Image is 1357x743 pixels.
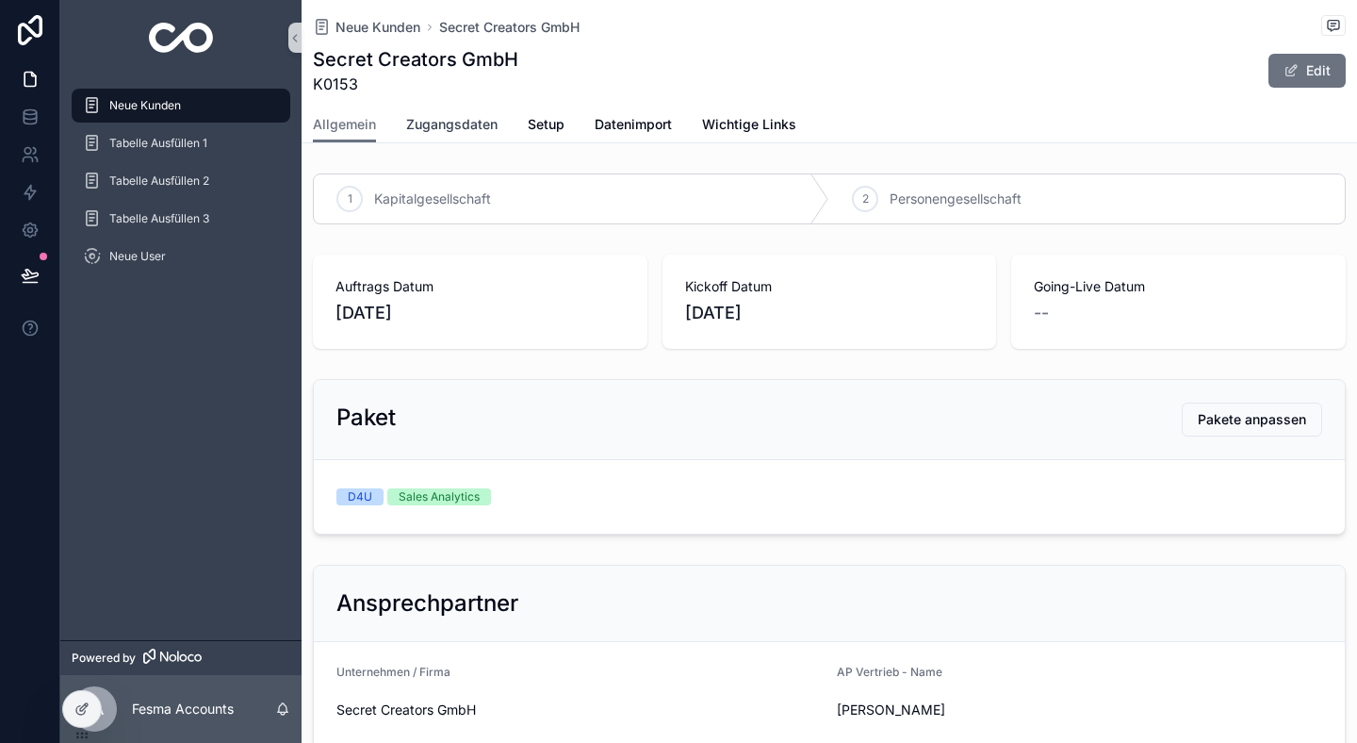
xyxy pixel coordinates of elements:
span: [DATE] [335,300,625,326]
span: Secret Creators GmbH [336,701,822,719]
a: Neue Kunden [72,89,290,123]
span: Setup [528,115,564,134]
span: -- [1034,300,1049,326]
span: Pakete anpassen [1198,410,1306,429]
span: Tabelle Ausfüllen 3 [109,211,209,226]
a: Neue Kunden [313,18,420,37]
span: Going-Live Datum [1034,277,1323,296]
h2: Paket [336,403,396,433]
span: Kickoff Datum [685,277,974,296]
a: Neue User [72,239,290,273]
a: Powered by [60,640,302,675]
span: Tabelle Ausfüllen 2 [109,173,209,189]
span: Wichtige Links [702,115,796,134]
a: Setup [528,107,564,145]
span: Neue Kunden [335,18,420,37]
a: Allgemein [313,107,376,143]
a: Wichtige Links [702,107,796,145]
span: Allgemein [313,115,376,134]
a: Zugangsdaten [406,107,498,145]
a: Datenimport [595,107,672,145]
span: Kapitalgesellschaft [374,190,491,208]
button: Pakete anpassen [1182,403,1322,437]
span: Auftrags Datum [335,277,625,296]
span: Personengesellschaft [890,190,1022,208]
img: App logo [149,23,214,53]
a: Tabelle Ausfüllen 1 [72,126,290,160]
a: Secret Creators GmbH [439,18,580,37]
h1: Secret Creators GmbH [313,46,518,73]
div: scrollable content [60,75,302,298]
p: Fesma Accounts [132,700,234,718]
span: [PERSON_NAME] [837,701,1072,719]
span: Unternehmen / Firma [336,665,450,679]
span: Neue Kunden [109,98,181,113]
span: Powered by [72,651,136,666]
span: [DATE] [685,300,974,326]
span: Datenimport [595,115,672,134]
h2: Ansprechpartner [336,588,518,619]
span: AP Vertrieb - Name [837,665,942,679]
span: 1 [348,191,352,206]
span: K0153 [313,73,518,95]
div: Sales Analytics [399,488,480,505]
span: Neue User [109,249,166,264]
span: Tabelle Ausfüllen 1 [109,136,207,151]
a: Tabelle Ausfüllen 3 [72,202,290,236]
span: 2 [862,191,869,206]
a: Tabelle Ausfüllen 2 [72,164,290,198]
button: Edit [1268,54,1346,88]
span: Zugangsdaten [406,115,498,134]
div: D4U [348,488,372,505]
